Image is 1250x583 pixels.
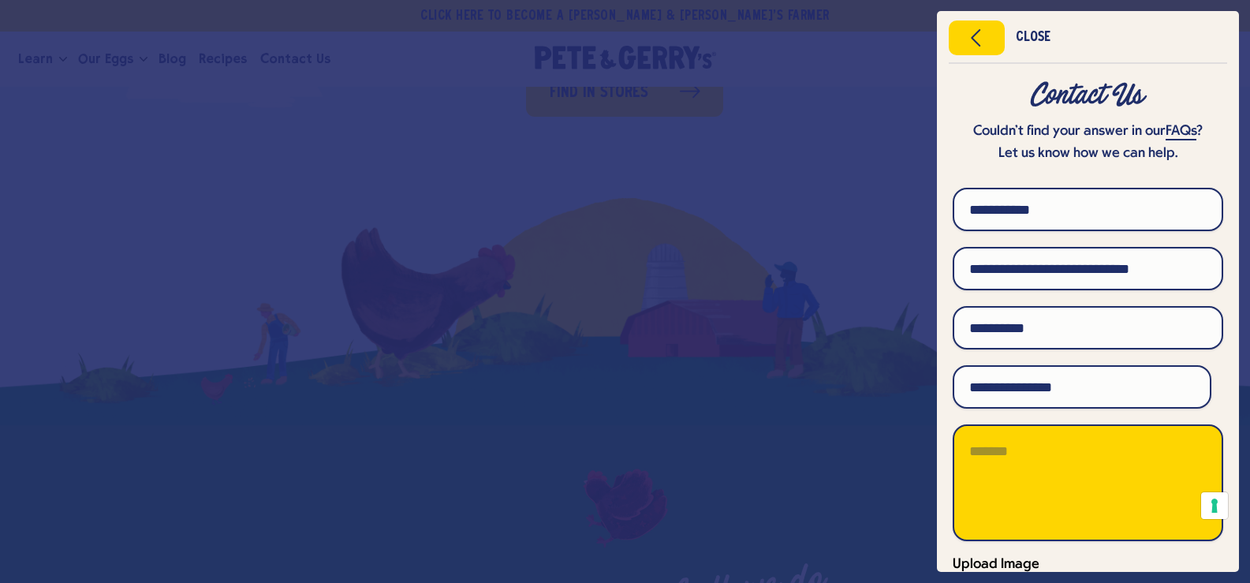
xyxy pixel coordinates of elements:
[1201,492,1228,519] button: Your consent preferences for tracking technologies
[953,557,1039,572] span: Upload Image
[949,21,1005,55] button: Close menu
[953,121,1223,143] p: Couldn’t find your answer in our ?
[1166,124,1196,140] a: FAQs
[953,81,1223,110] div: Contact Us
[1016,32,1050,43] div: Close
[953,143,1223,165] p: Let us know how we can help.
